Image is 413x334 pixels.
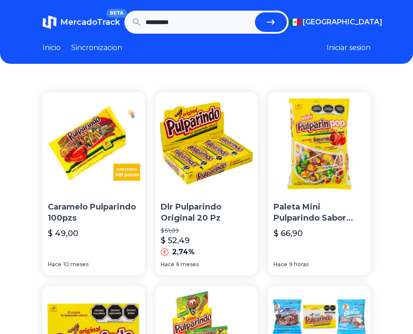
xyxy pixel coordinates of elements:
[48,261,62,268] span: Hace
[63,261,89,268] span: 10 meses
[289,17,371,27] button: [GEOGRAPHIC_DATA]
[289,261,309,268] span: 9 horas
[42,43,61,53] a: Inicio
[106,9,127,18] span: BETA
[42,15,120,29] a: MercadoTrackBETA
[274,202,365,224] p: Paleta Mini Pulparindo Sabor Surtido De La [PERSON_NAME] 50 Pzs
[327,43,371,53] button: Iniciar sesion
[42,92,145,194] img: Caramelo Pulparindo 100pzs
[42,92,145,275] a: Caramelo Pulparindo 100pzsCaramelo Pulparindo 100pzs$ 49,00Hace10 meses
[42,15,57,29] img: MercadoTrack
[71,43,122,53] a: Sincronizacion
[268,92,371,275] a: Paleta Mini Pulparindo Sabor Surtido De La Rosa Dulce 50 PzsPaleta Mini Pulparindo Sabor Surtido ...
[60,17,120,27] span: MercadoTrack
[155,92,258,275] a: Dlr Pulparindo Original 20 PzDlr Pulparindo Original 20 Pz$ 51,09$ 52,492,74%Hace6 meses
[161,227,252,234] p: $ 51,09
[274,227,303,240] p: $ 66,90
[176,261,199,268] span: 6 meses
[303,17,382,27] span: [GEOGRAPHIC_DATA]
[161,261,174,268] span: Hace
[155,92,258,194] img: Dlr Pulparindo Original 20 Pz
[48,227,78,240] p: $ 49,00
[161,234,190,247] p: $ 52,49
[274,261,287,268] span: Hace
[161,202,252,224] p: Dlr Pulparindo Original 20 Pz
[48,202,139,224] p: Caramelo Pulparindo 100pzs
[268,92,371,194] img: Paleta Mini Pulparindo Sabor Surtido De La Rosa Dulce 50 Pzs
[172,247,195,257] p: 2,74%
[289,19,301,26] img: Mexico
